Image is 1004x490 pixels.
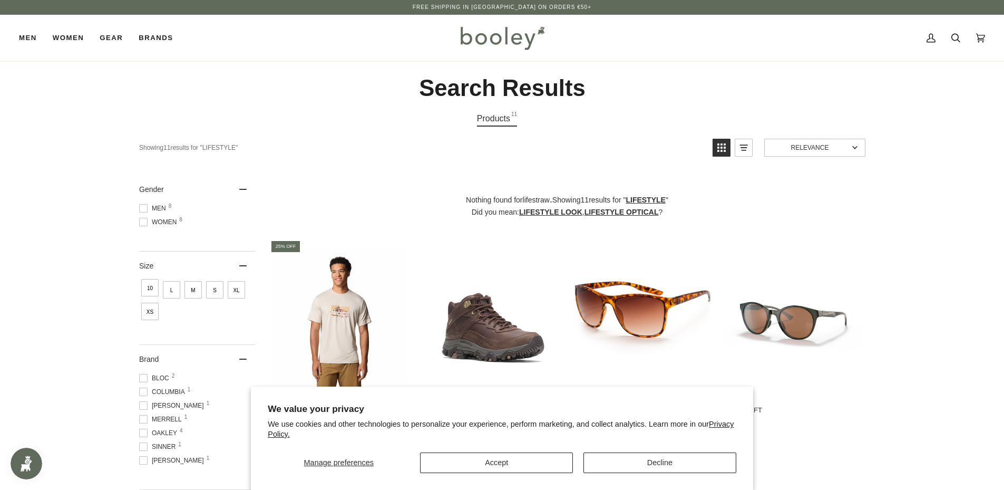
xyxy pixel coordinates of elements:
span: 2 [171,373,174,379]
button: Accept [420,453,573,473]
span: 1 [206,401,209,406]
span: Oakley [139,428,180,438]
img: Columbia Men's Kwick Hike Graphic S/S Tee Dark Stone Heather / Peaked Lifestyle - Booley Galway [269,249,409,389]
a: lifestyle optical [584,208,658,216]
span: Size: L [163,281,180,299]
a: Cruise 2 [572,239,712,442]
img: Merrell Men's Moab Adventure 3 Mid WP Earth - Booley Galway [421,249,561,389]
span: Columbia [139,387,188,397]
span: Size: XL [228,281,245,299]
a: lifestyle look [519,208,582,216]
a: Spindrift [724,239,864,442]
span: Size: M [184,281,202,299]
span: Men [19,33,37,43]
p: Free Shipping in [GEOGRAPHIC_DATA] on Orders €50+ [413,3,591,12]
span: Size: 10 [141,279,159,296]
span: 1 [184,415,187,420]
span: Size [139,262,153,270]
span: Showing results for " " [552,196,668,204]
a: Women [45,15,92,61]
a: Gear [92,15,131,61]
span: Gender [139,185,164,194]
span: Women [139,217,180,227]
span: BLOC [139,373,172,383]
b: 11 [163,144,170,151]
div: . [269,184,864,229]
span: Spindrift [726,406,862,415]
span: 8 [179,217,182,223]
span: 11 [511,111,517,126]
span: [PERSON_NAME] [139,456,207,465]
span: Relevance [771,144,849,151]
h2: Search Results [139,74,865,103]
span: [PERSON_NAME] [139,401,207,410]
p: We use cookies and other technologies to personalize your experience, perform marketing, and coll... [268,419,736,439]
button: Decline [583,453,736,473]
span: Merrell [139,415,185,424]
span: 1 [178,442,181,447]
img: Oakley Spindrift Olive Ink / Prizm Tungsten Lens - Booley Galway [724,249,864,389]
span: SINNER [139,442,179,451]
span: Gear [100,33,123,43]
h2: We value your privacy [268,403,736,415]
span: Size: S [206,281,223,299]
span: Did you mean: , ? [471,208,662,216]
a: View list mode [735,139,753,157]
button: Manage preferences [268,453,410,473]
span: 8 [168,204,171,209]
a: Privacy Policy. [268,420,734,438]
a: Brands [131,15,181,61]
a: View grid mode [713,139,730,157]
span: Men [139,204,169,213]
span: Brand [139,355,159,363]
span: 1 [187,387,190,392]
div: 25% off [271,241,300,252]
a: View Products Tab [476,111,516,127]
iframe: Button to open loyalty program pop-up [11,448,42,479]
span: Women [53,33,84,43]
span: Oakley [726,418,862,425]
a: Men's Moab Adventure 3 Mid WP [421,239,561,442]
img: Booley [456,23,548,53]
div: Showing results for " " [139,139,705,157]
b: lifestraw [522,196,549,204]
a: Men [19,15,45,61]
span: Brands [139,33,173,43]
a: Sort options [764,139,865,157]
span: Size: XS [141,303,159,320]
a: Men's Kwick Hike Graphic S/S Tee [269,239,409,442]
span: 1 [206,456,209,461]
a: lifestyle [626,196,665,204]
b: 11 [580,196,589,204]
span: 4 [180,428,183,434]
span: Manage preferences [304,458,374,467]
img: Bloc Cruise 2 Shiny Tort / Brown Graduated Lens- Booley Galway [572,249,712,389]
span: Nothing found for [466,196,550,204]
